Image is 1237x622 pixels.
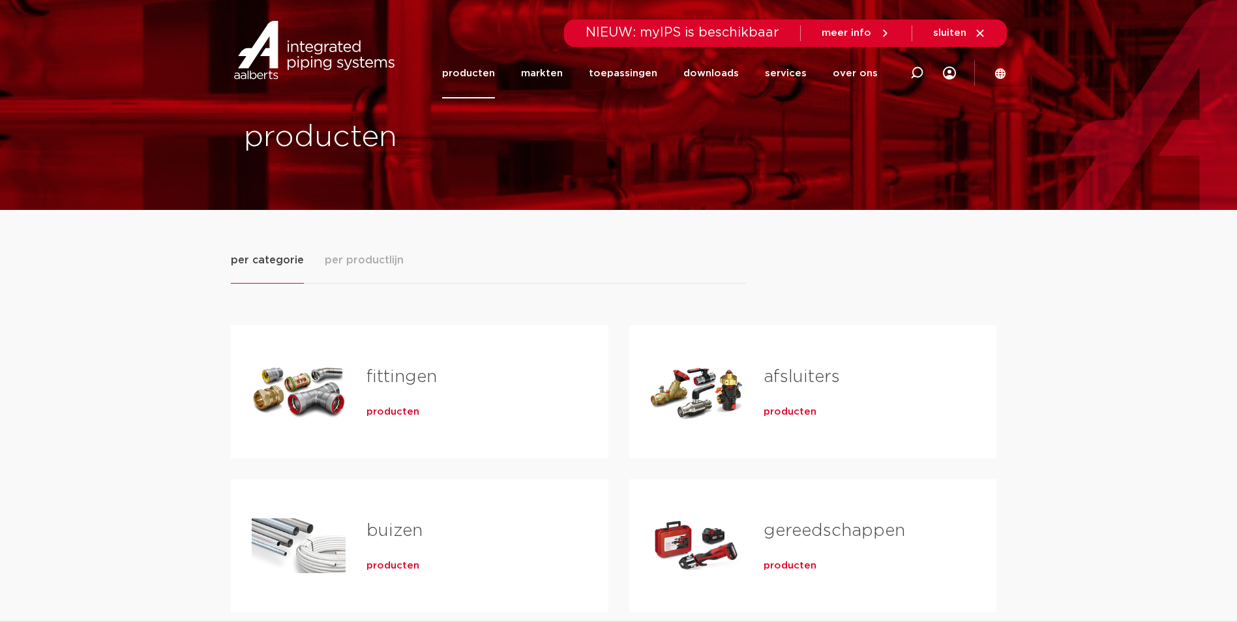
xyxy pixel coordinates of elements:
a: toepassingen [589,48,657,98]
h1: producten [244,117,612,158]
a: producten [442,48,495,98]
a: gereedschappen [764,522,905,539]
span: sluiten [933,28,966,38]
span: per categorie [231,252,304,268]
a: producten [366,559,419,572]
a: afsluiters [764,368,840,385]
a: over ons [833,48,878,98]
a: producten [764,406,816,419]
nav: Menu [442,48,878,98]
a: markten [521,48,563,98]
a: downloads [683,48,739,98]
a: meer info [822,27,891,39]
span: NIEUW: myIPS is beschikbaar [586,26,779,39]
div: my IPS [943,59,956,87]
span: meer info [822,28,871,38]
a: buizen [366,522,423,539]
a: sluiten [933,27,986,39]
a: services [765,48,807,98]
a: fittingen [366,368,437,385]
a: producten [366,406,419,419]
a: producten [764,559,816,572]
span: per productlijn [325,252,404,268]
